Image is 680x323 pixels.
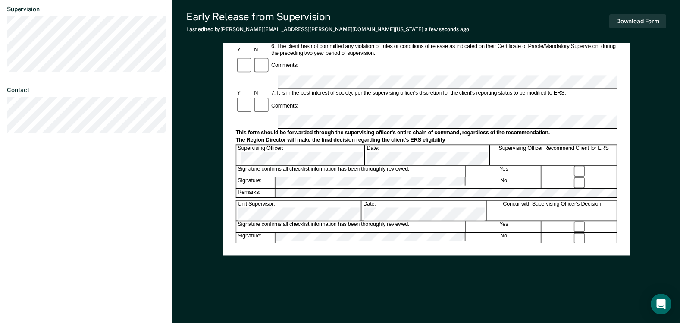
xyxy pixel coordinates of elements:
div: No [466,177,541,188]
div: Unit Supervisor: [236,201,361,221]
div: No [466,233,541,244]
button: Download Form [609,14,666,28]
div: Open Intercom Messenger [651,294,671,314]
div: Date: [362,201,487,221]
div: 7. It is in the best interest of society, per the supervising officer's discretion for the client... [270,90,617,97]
span: a few seconds ago [425,26,469,32]
div: N [253,90,270,97]
div: Last edited by [PERSON_NAME][EMAIL_ADDRESS][PERSON_NAME][DOMAIN_NAME][US_STATE] [186,26,469,32]
div: Y [235,47,253,54]
div: Supervising Officer Recommend Client for ERS [491,146,617,165]
div: The Region Director will make the final decision regarding the client's ERS eligibility [235,137,617,144]
div: Comments: [270,63,300,70]
dt: Supervision [7,6,166,13]
div: Early Release from Supervision [186,10,469,23]
div: Y [235,90,253,97]
dt: Contact [7,86,166,94]
div: Signature: [236,177,275,188]
div: Supervising Officer: [236,146,364,165]
div: Comments: [270,102,300,109]
div: 6. The client has not committed any violation of rules or conditions of release as indicated on t... [270,43,617,57]
div: This form should be forwarded through the supervising officer's entire chain of command, regardle... [235,130,617,137]
div: Remarks: [236,189,276,197]
div: Yes [467,221,542,232]
div: Signature: [236,233,275,244]
div: Yes [467,166,542,177]
div: Signature confirms all checklist information has been thoroughly reviewed. [236,166,466,177]
div: Date: [365,146,490,165]
div: Signature confirms all checklist information has been thoroughly reviewed. [236,221,466,232]
div: N [253,47,270,54]
div: Concur with Supervising Officer's Decision [487,201,617,221]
